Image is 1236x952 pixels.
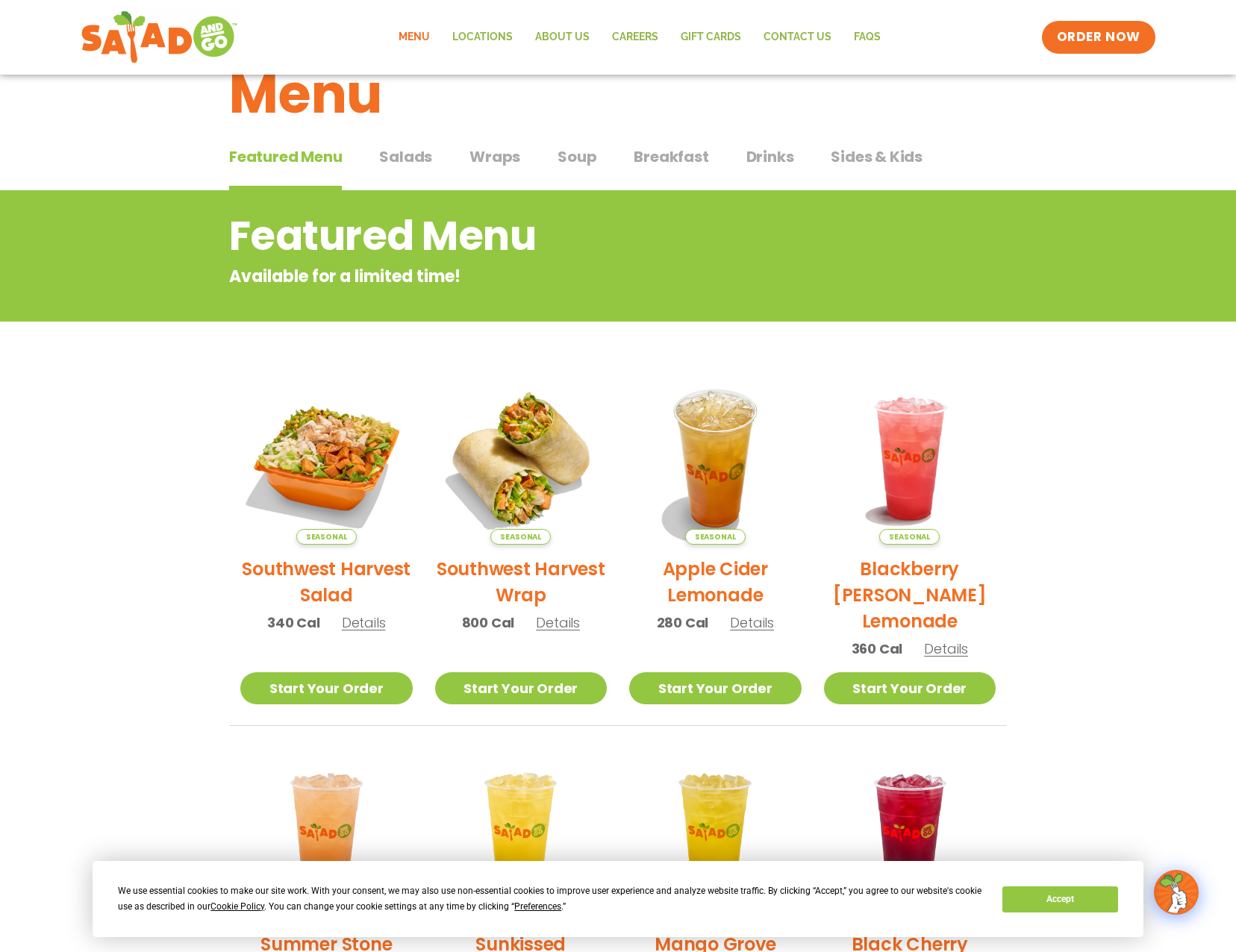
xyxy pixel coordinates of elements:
nav: Menu [387,20,892,54]
span: Details [730,613,774,632]
span: Cookie Policy [210,901,264,912]
a: Start Your Order [435,672,608,704]
a: Start Your Order [240,672,413,704]
a: Start Your Order [824,672,996,704]
span: Soup [558,145,596,168]
a: Menu [387,20,441,54]
h2: Blackberry [PERSON_NAME] Lemonade [824,556,996,634]
span: Featured Menu [229,145,342,168]
img: Product photo for Summer Stone Fruit Lemonade [240,748,413,921]
a: Careers [601,20,669,54]
span: Seasonal [296,529,357,545]
span: Details [342,613,386,632]
img: Product photo for Southwest Harvest Wrap [435,372,608,545]
h2: Southwest Harvest Salad [240,556,413,608]
span: Sides & Kids [831,145,923,168]
img: wpChatIcon [1155,871,1197,913]
span: 340 Cal [267,613,320,633]
img: Product photo for Mango Grove Lemonade [629,748,802,921]
h2: Southwest Harvest Wrap [435,556,608,608]
h2: Apple Cider Lemonade [629,556,802,608]
a: About Us [524,20,601,54]
span: Breakfast [634,145,708,168]
a: ORDER NOW [1042,21,1155,54]
a: Start Your Order [629,672,802,704]
span: 280 Cal [657,613,709,633]
div: Cookie Consent Prompt [93,861,1143,937]
span: Seasonal [879,529,940,545]
span: Details [924,639,968,658]
a: Locations [441,20,524,54]
img: Product photo for Southwest Harvest Salad [240,372,413,545]
span: Preferences [514,901,561,912]
a: FAQs [843,20,892,54]
img: Product photo for Blackberry Bramble Lemonade [824,372,996,545]
p: Available for a limited time! [229,264,887,289]
span: Drinks [746,145,794,168]
img: Product photo for Sunkissed Yuzu Lemonade [435,748,608,921]
h1: Menu [229,54,1007,134]
img: Product photo for Apple Cider Lemonade [629,372,802,545]
span: Salads [379,145,432,168]
span: Details [536,613,580,632]
span: Seasonal [490,529,551,545]
span: ORDER NOW [1057,28,1140,46]
span: 360 Cal [852,639,903,659]
img: Product photo for Black Cherry Orchard Lemonade [824,748,996,921]
div: We use essential cookies to make our site work. With your consent, we may also use non-essential ... [118,883,984,915]
span: Wraps [469,145,520,168]
h2: Featured Menu [229,206,887,266]
a: GIFT CARDS [669,20,752,54]
a: Contact Us [752,20,843,54]
span: 800 Cal [462,613,515,633]
div: Tabbed content [229,140,1007,191]
button: Accept [1002,886,1117,912]
span: Seasonal [685,529,746,545]
img: new-SAG-logo-768×292 [81,7,238,67]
